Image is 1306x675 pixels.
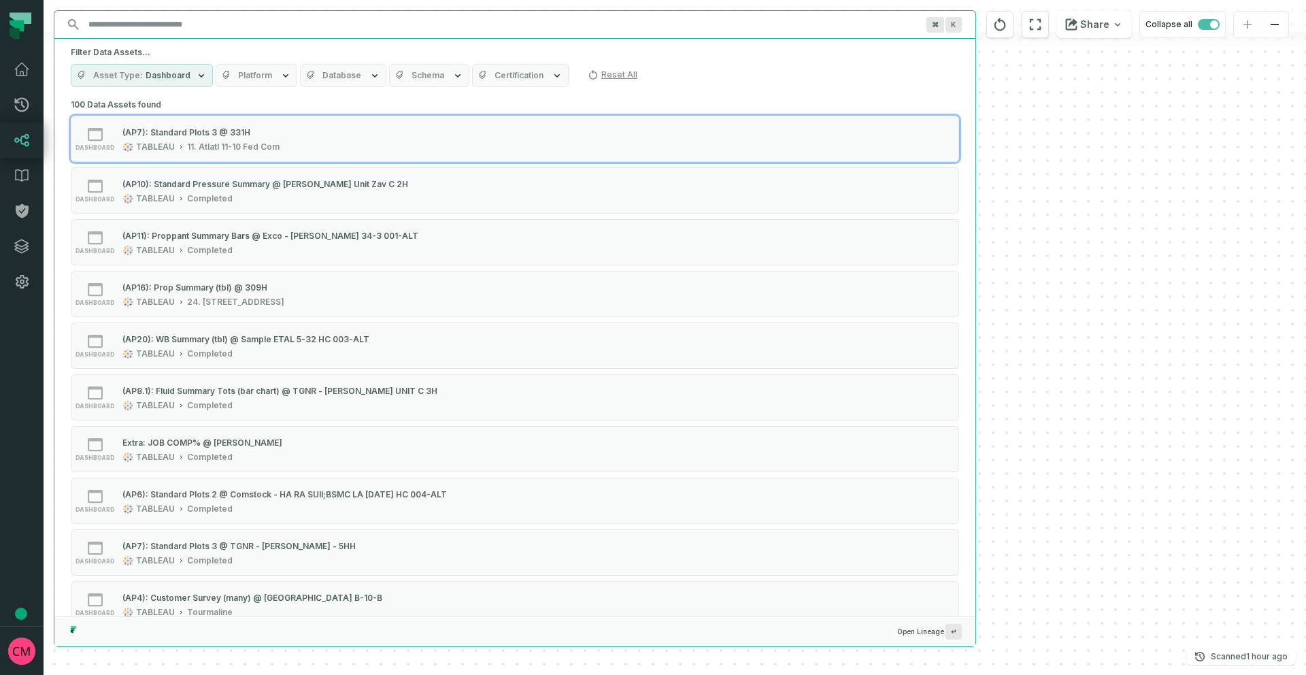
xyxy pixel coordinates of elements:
div: 24. Poker Lake Unit 19 DTD Pad C [187,297,284,308]
span: dashboard [76,196,115,203]
button: Certification [472,64,569,87]
span: Open Lineage [897,624,962,640]
button: dashboardTABLEAU24. [STREET_ADDRESS] [71,271,959,317]
div: Tooltip anchor [15,608,27,620]
span: dashboard [76,248,115,254]
button: Platform [216,64,297,87]
span: Schema [412,70,444,81]
div: TABLEAU [136,297,175,308]
button: dashboardTABLEAUCompleted [71,167,959,214]
button: dashboardTABLEAUCompleted [71,426,959,472]
span: Database [322,70,361,81]
button: dashboardTABLEAUTourmaline [71,581,959,627]
span: Press ⌘ + K to focus the search bar [945,17,962,33]
div: Suggestions [54,95,975,616]
div: Tourmaline [187,607,233,618]
button: dashboardTABLEAUCompleted [71,478,959,524]
img: avatar of Collin Marsden [8,638,35,665]
button: dashboardTABLEAUCompleted [71,219,959,265]
button: dashboardTABLEAU11. Atlatl 11-10 Fed Com [71,116,959,162]
p: Scanned [1211,650,1288,663]
button: Reset All [582,64,643,86]
div: (AP16): Prop Summary (tbl) @ 309H [122,282,267,293]
div: (AP6): Standard Plots 2 @ Comstock - HA RA SUII;BSMC LA [DATE] HC 004-ALT [122,489,447,499]
div: Completed [187,504,233,514]
div: (AP8.1): Fluid Summary Tots (bar chart) @ TGNR - [PERSON_NAME] UNIT C 3H [122,386,437,396]
button: Asset TypeDashboard [71,64,213,87]
button: Database [300,64,386,87]
div: TABLEAU [136,400,175,411]
div: Completed [187,555,233,566]
div: TABLEAU [136,504,175,514]
div: TABLEAU [136,193,175,204]
relative-time: Sep 25, 2025, 8:01 AM MDT [1246,651,1288,661]
span: dashboard [76,610,115,616]
div: Completed [187,400,233,411]
div: TABLEAU [136,607,175,618]
div: TABLEAU [136,555,175,566]
div: (AP7): Standard Plots 3 @ 331H [122,127,250,137]
div: TABLEAU [136,245,175,256]
div: (AP7): Standard Plots 3 @ TGNR - [PERSON_NAME] - 5HH [122,541,356,551]
span: dashboard [76,351,115,358]
div: Extra: JOB COMP% @ [PERSON_NAME] [122,438,282,448]
span: dashboard [76,455,115,461]
button: Schema [389,64,469,87]
div: TABLEAU [136,348,175,359]
span: Asset Type [93,70,143,81]
div: Completed [187,245,233,256]
span: dashboard [76,403,115,410]
div: TABLEAU [136,452,175,463]
button: dashboardTABLEAUCompleted [71,374,959,421]
button: Scanned[DATE] 8:01:50 AM [1186,648,1296,665]
span: Press ↵ to add a new Data Asset to the graph [945,624,962,640]
button: Collapse all [1139,11,1226,38]
button: dashboardTABLEAUCompleted [71,323,959,369]
button: dashboardTABLEAUCompleted [71,529,959,576]
span: dashboard [76,144,115,151]
div: Completed [187,193,233,204]
button: zoom out [1261,12,1288,38]
span: Press ⌘ + K to focus the search bar [926,17,944,33]
span: dashboard [76,506,115,513]
div: (AP4): Customer Survey (many) @ [GEOGRAPHIC_DATA] B-10-B [122,593,382,603]
button: Share [1057,11,1131,38]
div: 11. Atlatl 11-10 Fed Com [187,142,280,152]
div: Completed [187,348,233,359]
div: Completed [187,452,233,463]
div: TABLEAU [136,142,175,152]
div: (AP10): Standard Pressure Summary @ [PERSON_NAME] Unit Zav C 2H [122,179,408,189]
span: dashboard [76,299,115,306]
div: (AP11): Proppant Summary Bars @ Exco - [PERSON_NAME] 34-3 001-ALT [122,231,418,241]
span: Platform [238,70,272,81]
h5: Filter Data Assets... [71,47,959,58]
span: Dashboard [146,70,190,81]
span: dashboard [76,558,115,565]
div: (AP20): WB Summary (tbl) @ Sample ETAL 5-32 HC 003-ALT [122,334,369,344]
span: Certification [495,70,543,81]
